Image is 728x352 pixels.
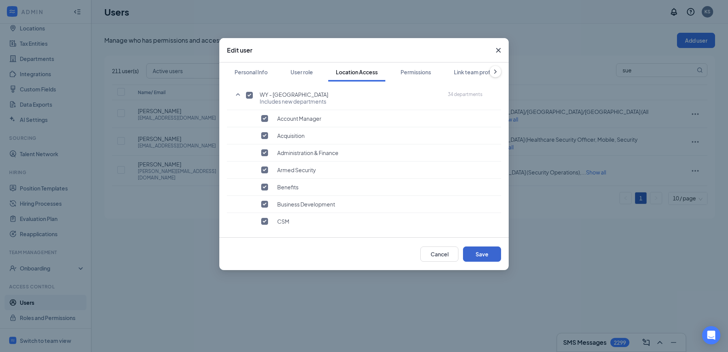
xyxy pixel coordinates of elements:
[291,68,313,76] div: User role
[277,149,338,156] span: Administration & Finance
[277,184,299,190] span: Benefits
[492,68,499,75] svg: ChevronRight
[277,218,289,225] span: CSM
[336,68,378,76] div: Location Access
[277,201,335,208] span: Business Development
[463,246,501,262] button: Save
[277,115,321,122] span: Account Manager
[401,68,431,76] div: Permissions
[494,46,503,55] svg: Cross
[702,326,720,344] div: Open Intercom Messenger
[490,66,501,77] button: ChevronRight
[448,91,482,97] span: 34 departments
[235,68,268,76] div: Personal Info
[233,90,243,99] svg: SmallChevronUp
[420,246,458,262] button: Cancel
[260,91,328,98] span: WY - [GEOGRAPHIC_DATA]
[488,38,509,62] button: Close
[227,46,252,54] h3: Edit user
[260,98,326,105] span: Includes new departments
[277,166,316,173] span: Armed Security
[454,68,496,76] div: Link team profile
[277,132,305,139] span: Acquisition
